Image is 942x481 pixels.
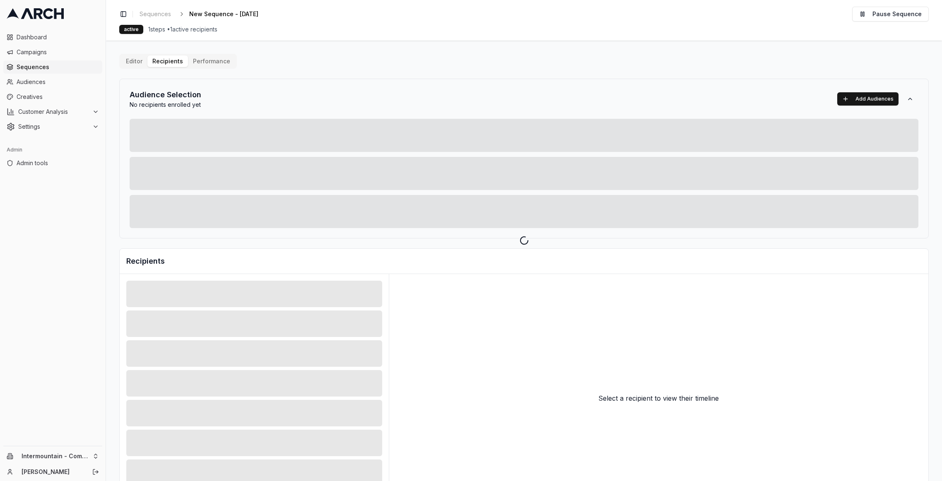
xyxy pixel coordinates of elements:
[18,123,89,131] span: Settings
[22,452,89,460] span: Intermountain - Comfort Solutions
[3,90,102,103] a: Creatives
[3,31,102,44] a: Dashboard
[17,33,99,41] span: Dashboard
[17,78,99,86] span: Audiences
[22,468,83,476] a: [PERSON_NAME]
[3,120,102,133] button: Settings
[3,105,102,118] button: Customer Analysis
[90,466,101,478] button: Log out
[17,93,99,101] span: Creatives
[3,156,102,170] a: Admin tools
[3,143,102,156] div: Admin
[17,48,99,56] span: Campaigns
[3,60,102,74] a: Sequences
[3,46,102,59] a: Campaigns
[17,63,99,71] span: Sequences
[3,450,102,463] button: Intermountain - Comfort Solutions
[17,159,99,167] span: Admin tools
[18,108,89,116] span: Customer Analysis
[3,75,102,89] a: Audiences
